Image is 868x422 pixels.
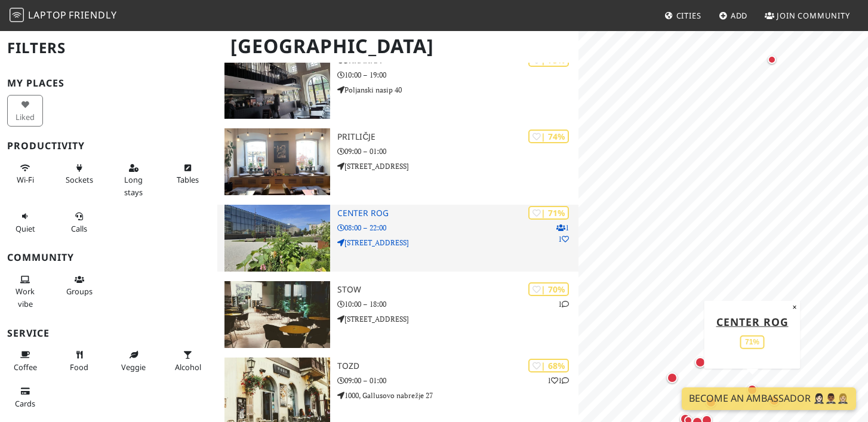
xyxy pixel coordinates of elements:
a: Center Rog | 71% 11 Center Rog 08:00 – 22:00 [STREET_ADDRESS] [217,205,579,272]
span: Add [731,10,748,21]
span: Alcohol [175,362,201,372]
div: Map marker [664,370,680,386]
a: Center Rog [716,314,789,328]
span: Long stays [124,174,143,197]
button: Work vibe [7,270,43,313]
h2: Filters [7,30,210,66]
span: Coffee [14,362,37,372]
span: Laptop [28,8,67,21]
span: Stable Wi-Fi [17,174,34,185]
div: | 70% [528,282,569,296]
span: Credit cards [15,398,35,409]
h1: [GEOGRAPHIC_DATA] [221,30,577,63]
p: 1 1 [556,222,569,245]
span: Work-friendly tables [177,174,199,185]
a: Stow | 70% 1 Stow 10:00 – 18:00 [STREET_ADDRESS] [217,281,579,348]
img: Stow [224,281,331,348]
button: Tables [170,158,206,190]
div: | 71% [528,206,569,220]
button: Wi-Fi [7,158,43,190]
button: Sockets [61,158,97,190]
span: Join Community [777,10,850,21]
a: Add [714,5,753,26]
p: 1 [558,298,569,310]
a: Join Community [760,5,855,26]
a: Cities [660,5,706,26]
span: Power sockets [66,174,93,185]
span: Veggie [121,362,146,372]
button: Groups [61,270,97,301]
button: Coffee [7,345,43,377]
h3: Pritličje [337,132,578,142]
button: Quiet [7,207,43,238]
p: Poljanski nasip 40 [337,84,578,96]
p: [STREET_ADDRESS] [337,313,578,325]
span: Food [70,362,88,372]
h3: Productivity [7,140,210,152]
a: Cukrarna | 75% Cukrarna 10:00 – 19:00 Poljanski nasip 40 [217,52,579,119]
img: Center Rog [224,205,331,272]
button: Food [61,345,97,377]
a: LaptopFriendly LaptopFriendly [10,5,117,26]
button: Close popup [789,300,801,313]
p: [STREET_ADDRESS] [337,161,578,172]
h3: Service [7,328,210,339]
button: Alcohol [170,345,206,377]
h3: My Places [7,78,210,89]
div: | 74% [528,130,569,143]
p: 09:00 – 01:00 [337,146,578,157]
span: Group tables [66,286,93,297]
span: Friendly [69,8,116,21]
p: 08:00 – 22:00 [337,222,578,233]
h3: Stow [337,285,578,295]
div: | 68% [528,359,569,372]
img: Pritličje [224,128,331,195]
p: 1 1 [547,375,569,386]
button: Long stays [116,158,152,202]
p: 1000, Gallusovo nabrežje 27 [337,390,578,401]
p: 10:00 – 18:00 [337,298,578,310]
img: Cukrarna [224,52,331,119]
a: Pritličje | 74% Pritličje 09:00 – 01:00 [STREET_ADDRESS] [217,128,579,195]
button: Veggie [116,345,152,377]
p: 09:00 – 01:00 [337,375,578,386]
h3: Center Rog [337,208,578,218]
span: People working [16,286,35,309]
button: Cards [7,381,43,413]
span: Quiet [16,223,35,234]
button: Calls [61,207,97,238]
span: Video/audio calls [71,223,87,234]
h3: Community [7,252,210,263]
img: LaptopFriendly [10,8,24,22]
div: Map marker [765,53,779,67]
p: [STREET_ADDRESS] [337,237,578,248]
span: Cities [676,10,701,21]
h3: Tozd [337,361,578,371]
